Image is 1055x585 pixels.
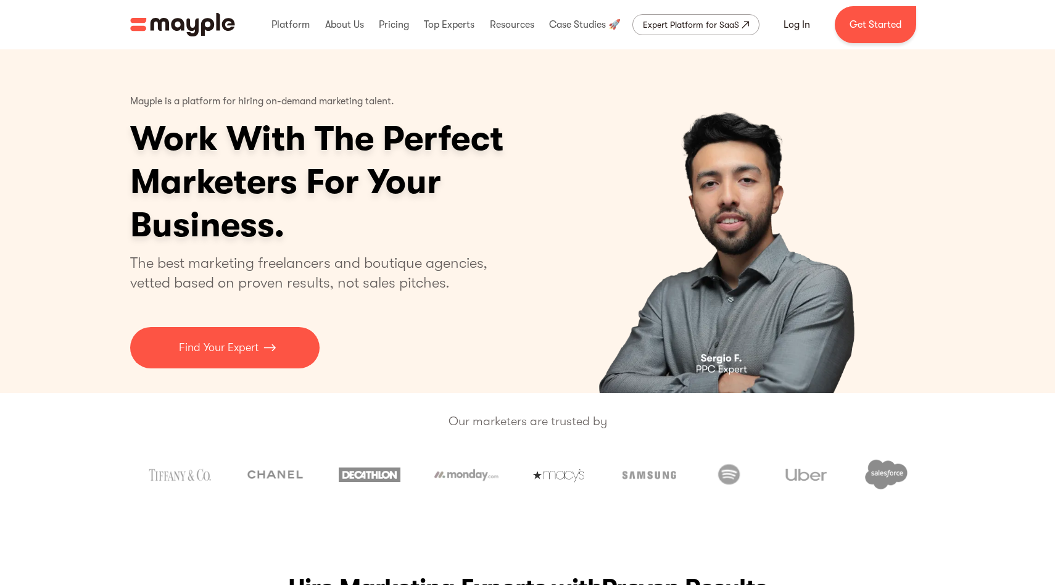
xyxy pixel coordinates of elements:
[643,17,739,32] div: Expert Platform for SaaS
[130,117,599,247] h1: Work With The Perfect Marketers For Your Business.
[130,13,235,36] img: Mayple logo
[130,327,320,368] a: Find Your Expert
[632,14,759,35] a: Expert Platform for SaaS
[130,86,394,117] p: Mayple is a platform for hiring on-demand marketing talent.
[769,10,825,39] a: Log In
[179,339,259,356] p: Find Your Expert
[835,6,916,43] a: Get Started
[130,253,502,292] p: The best marketing freelancers and boutique agencies, vetted based on proven results, not sales p...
